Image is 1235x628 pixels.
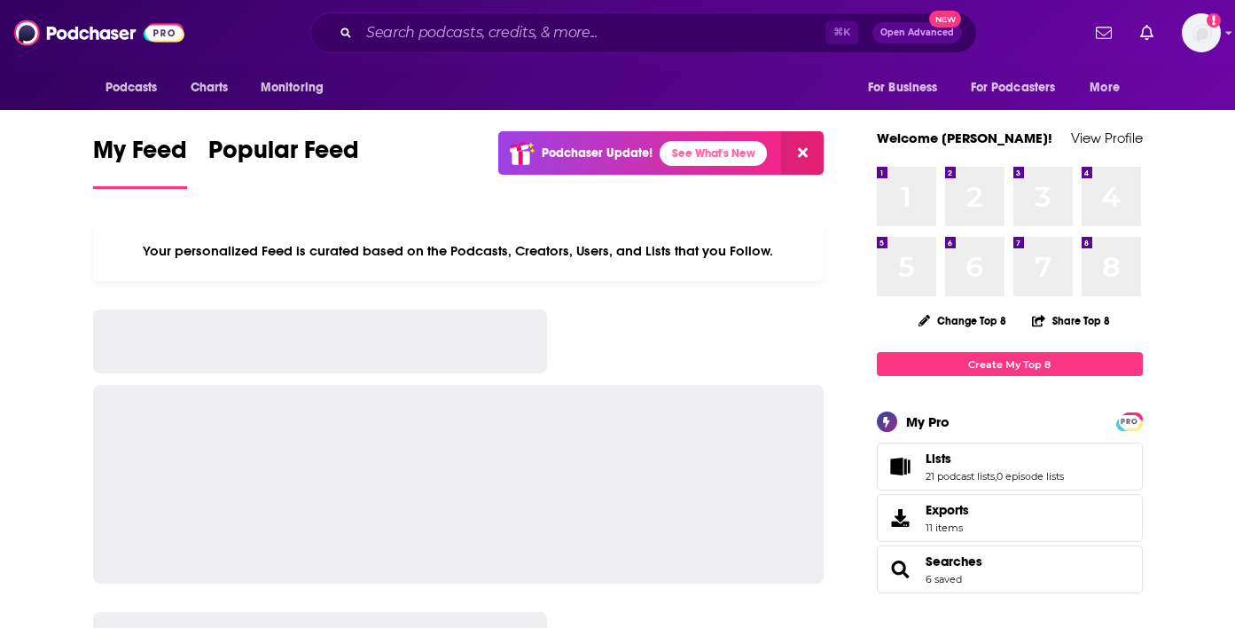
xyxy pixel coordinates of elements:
a: Lists [883,454,918,479]
a: See What's New [660,141,767,166]
span: Logged in as megcassidy [1182,13,1221,52]
img: Podchaser - Follow, Share and Rate Podcasts [14,16,184,50]
a: Searches [883,557,918,582]
a: Popular Feed [208,135,359,189]
a: Create My Top 8 [877,352,1143,376]
span: , [995,470,997,483]
span: 11 items [926,522,969,534]
a: 21 podcast lists [926,470,995,483]
span: More [1090,75,1120,100]
button: Share Top 8 [1031,303,1111,338]
svg: Add a profile image [1207,13,1221,27]
span: For Podcasters [971,75,1056,100]
span: Lists [877,443,1143,491]
input: Search podcasts, credits, & more... [359,19,825,47]
button: Open AdvancedNew [872,22,962,43]
a: Show notifications dropdown [1133,18,1161,48]
a: Charts [179,71,239,105]
span: Charts [191,75,229,100]
a: Lists [926,451,1064,467]
span: PRO [1119,415,1140,428]
button: open menu [248,71,347,105]
a: My Feed [93,135,187,189]
button: Change Top 8 [908,310,1018,332]
a: View Profile [1071,130,1143,146]
span: Popular Feed [208,135,359,176]
span: New [929,11,961,27]
button: Show profile menu [1182,13,1221,52]
a: Welcome [PERSON_NAME]! [877,130,1052,146]
a: 0 episode lists [997,470,1064,483]
img: User Profile [1182,13,1221,52]
button: open menu [1077,71,1142,105]
a: Exports [877,494,1143,542]
button: open menu [93,71,181,105]
a: Searches [926,553,982,569]
button: open menu [959,71,1082,105]
a: 6 saved [926,573,962,585]
button: open menu [856,71,960,105]
span: Open Advanced [880,28,954,37]
span: Monitoring [261,75,324,100]
span: Exports [926,502,969,518]
div: Search podcasts, credits, & more... [310,12,977,53]
span: Exports [883,506,918,530]
span: ⌘ K [825,21,858,44]
span: For Business [868,75,938,100]
span: Searches [877,546,1143,593]
span: Podcasts [106,75,158,100]
a: Show notifications dropdown [1089,18,1119,48]
span: My Feed [93,135,187,176]
a: PRO [1119,414,1140,428]
p: Podchaser Update! [542,145,653,161]
span: Lists [926,451,951,467]
div: Your personalized Feed is curated based on the Podcasts, Creators, Users, and Lists that you Follow. [93,221,825,281]
div: My Pro [906,413,950,430]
